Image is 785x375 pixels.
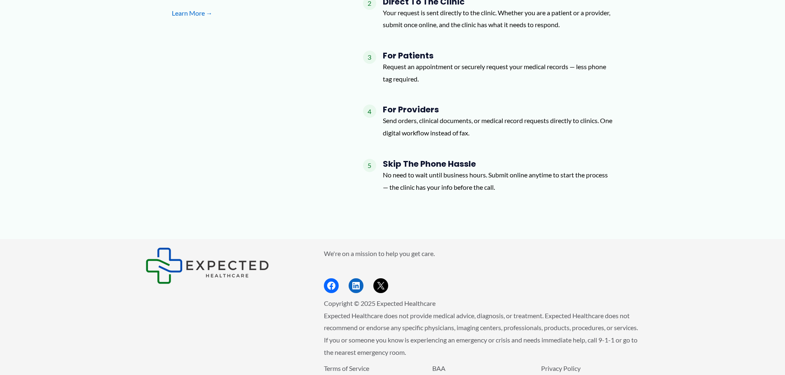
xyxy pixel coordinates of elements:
p: No need to wait until business hours. Submit online anytime to start the process — the clinic has... [383,169,614,193]
aside: Footer Widget 2 [324,247,640,293]
aside: Footer Widget 1 [145,247,303,284]
a: Learn More → [172,7,337,19]
a: Privacy Policy [541,364,581,372]
span: 4 [363,105,376,118]
p: Your request is sent directly to the clinic. Whether you are a patient or a provider, submit once... [383,7,614,31]
h4: For Providers [383,105,614,114]
img: Expected Healthcare Logo - side, dark font, small [145,247,269,284]
a: Terms of Service [324,364,369,372]
p: Send orders, clinical documents, or medical record requests directly to clinics. One digital work... [383,114,614,139]
p: We're on a mission to help you get care. [324,247,640,260]
a: BAA [432,364,445,372]
span: 3 [363,51,376,64]
span: 5 [363,159,376,172]
h4: For Patients [383,51,614,61]
span: Expected Healthcare does not provide medical advice, diagnosis, or treatment. Expected Healthcare... [324,312,638,356]
span: Copyright © 2025 Expected Healthcare [324,299,436,307]
p: Request an appointment or securely request your medical records — less phone tag required. [383,61,614,85]
h4: Skip the Phone Hassle [383,159,614,169]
